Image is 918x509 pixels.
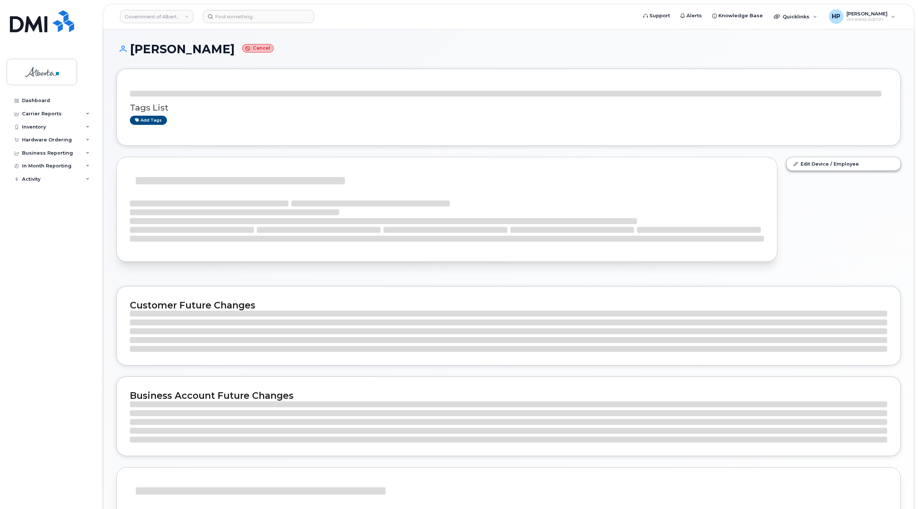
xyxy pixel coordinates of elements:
[787,157,900,170] a: Edit Device / Employee
[130,300,887,311] h2: Customer Future Changes
[130,390,887,401] h2: Business Account Future Changes
[242,44,274,53] small: Cancel
[130,103,887,112] h3: Tags List
[130,116,167,125] a: Add tags
[116,43,901,55] h1: [PERSON_NAME]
